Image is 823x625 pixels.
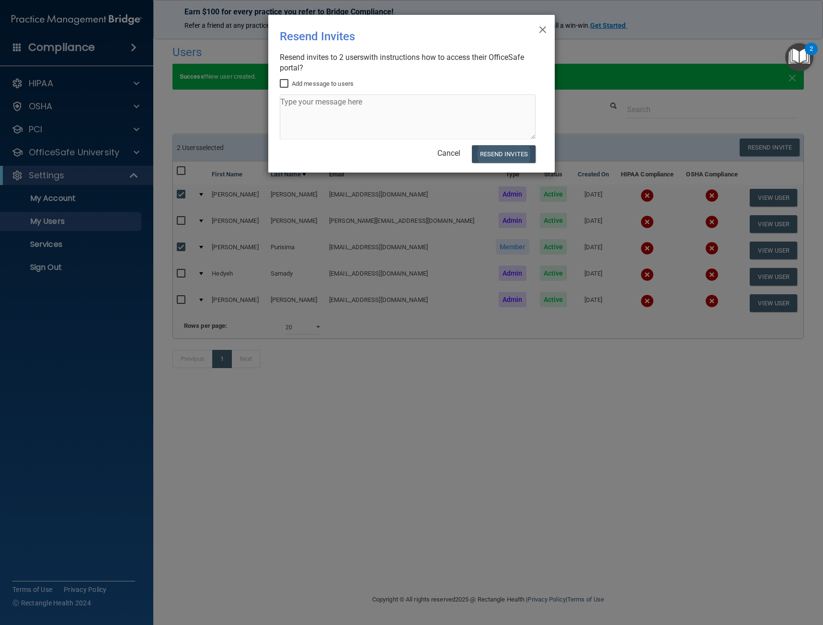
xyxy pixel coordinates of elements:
[810,49,813,61] div: 2
[280,23,504,50] div: Resend Invites
[280,78,354,90] label: Add message to users
[360,53,364,62] span: s
[280,52,536,73] div: Resend invites to 2 user with instructions how to access their OfficeSafe portal?
[437,149,460,158] a: Cancel
[472,145,536,163] button: Resend Invites
[538,19,547,38] span: ×
[785,43,813,71] button: Open Resource Center, 2 new notifications
[280,80,291,88] input: Add message to users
